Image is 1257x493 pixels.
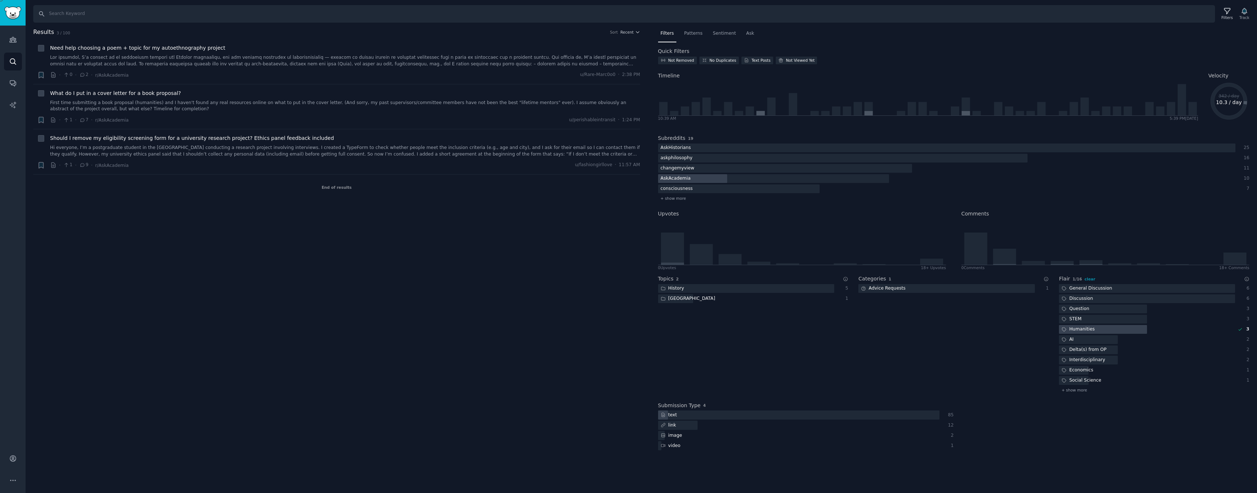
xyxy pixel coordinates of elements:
div: Not Viewed Yet [786,58,815,63]
h2: Flair [1059,275,1070,283]
span: 2:38 PM [622,72,640,78]
div: AI [1059,335,1076,344]
div: 18+ Upvotes [921,265,946,270]
span: · [618,117,619,123]
text: 10.3 / day [1216,99,1242,105]
span: + show more [1062,387,1087,393]
a: Lor ipsumdol, S’a consect ad el seddoeiusm tempori utl Etdolor magnaaliqu, eni adm veniamq nostru... [50,54,640,67]
span: u/perishableintransit [569,117,615,123]
span: 3 / 100 [57,31,70,35]
div: Interdisciplinary [1059,356,1108,365]
div: 25 [1243,145,1250,151]
h2: Topics [658,275,674,283]
div: [GEOGRAPHIC_DATA] [658,294,718,303]
span: Patterns [684,30,702,37]
div: Economics [1059,366,1096,375]
div: video [658,441,683,450]
div: Social Science [1059,376,1104,385]
span: · [75,116,76,124]
div: 1 [947,443,954,449]
div: No Duplicates [710,58,736,63]
div: Discussion [1059,294,1095,303]
span: · [618,72,619,78]
span: Results [33,28,54,37]
span: r/AskAcademia [95,73,129,78]
div: Question [1059,305,1092,314]
h2: Quick Filters [658,47,690,55]
img: GummySearch logo [4,7,21,19]
div: 2 [1243,357,1249,363]
h2: Subreddits [658,134,686,142]
div: AskHistorians [658,144,694,153]
div: 1 [1243,377,1249,384]
h2: Upvotes [658,210,679,218]
button: Recent [620,30,640,35]
span: · [59,116,61,124]
span: + show more [661,196,686,201]
span: Velocity [1208,72,1228,80]
div: 6 [1243,295,1249,302]
div: Text Posts [752,58,771,63]
div: 5:39 PM [DATE] [1170,116,1198,121]
span: · [59,161,61,169]
span: u/fashiongirllove [575,162,612,168]
div: 5 [842,285,848,292]
span: Recent [620,30,634,35]
span: · [91,116,92,124]
div: image [658,431,685,440]
span: 2 [676,277,679,281]
span: What do I put in a cover letter for a book proposal? [50,89,181,97]
span: · [75,71,76,79]
input: Search Keyword [33,5,1215,23]
div: changemyview [658,164,697,173]
div: 6 [1243,285,1249,292]
div: 0 Comment s [961,265,985,270]
span: 2 [79,72,88,78]
div: 0 Upvote s [658,265,676,270]
div: askphilosophy [658,154,695,163]
span: Sentiment [713,30,736,37]
span: · [75,161,76,169]
div: 16 [1243,155,1250,161]
h2: Comments [961,210,989,218]
div: 10:39 AM [658,116,676,121]
div: 2 [1243,336,1249,343]
a: Need help choosing a poem + topic for my autoethnography project [50,44,225,52]
span: 11:57 AM [619,162,640,168]
span: 1 / 16 [1072,277,1082,281]
h2: Categories [858,275,886,283]
div: Sort [610,30,618,35]
a: First time submitting a book proposal (humanities) and I haven't found any real resources online ... [50,100,640,112]
span: 0 [63,72,72,78]
span: u/Rare-Marc0o0 [580,72,615,78]
span: · [91,71,92,79]
div: link [658,421,679,430]
div: Advice Requests [858,284,908,293]
div: STEM [1059,315,1084,324]
div: AskAcademia [658,174,693,183]
div: Filters [1222,15,1233,20]
div: Not Removed [668,58,694,63]
div: 12 [947,422,954,429]
div: 2 [1243,347,1249,353]
div: 10 [1243,175,1250,182]
div: 1 [1243,367,1249,374]
span: 1 [63,162,72,168]
span: clear [1085,277,1095,281]
a: Hi everyone, I’m a postgraduate student in the [GEOGRAPHIC_DATA] conducting a research project in... [50,145,640,157]
span: 7 [79,117,88,123]
span: Filters [661,30,674,37]
span: 1 [63,117,72,123]
div: text [658,410,680,420]
text: 342 / day [1218,93,1239,99]
div: 85 [947,412,954,419]
a: Should I remove my eligibility screening form for a university research project? Ethics panel fee... [50,134,334,142]
span: 4 [703,403,706,408]
span: r/AskAcademia [95,118,129,123]
div: 3 [1243,316,1249,322]
span: Ask [746,30,754,37]
div: consciousness [658,184,695,194]
div: Humanities [1059,325,1097,334]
